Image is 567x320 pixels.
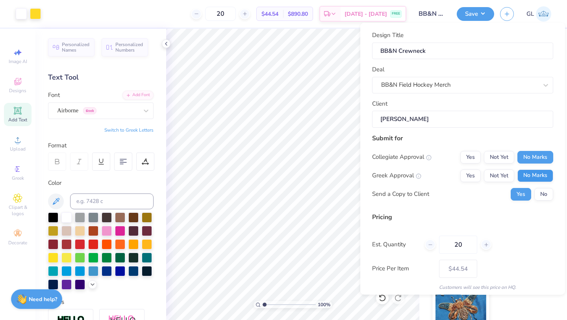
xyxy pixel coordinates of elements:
button: No Marks [517,151,553,163]
div: Add Font [122,91,154,100]
div: Pricing [372,212,553,221]
label: Price Per Item [372,264,433,273]
span: Personalized Names [62,42,90,53]
div: Collegiate Approval [372,153,432,162]
label: Est. Quantity [372,240,419,249]
button: Yes [460,151,481,163]
button: Not Yet [484,169,514,182]
input: e.g. Ethan Linker [372,111,553,128]
span: Clipart & logos [4,204,31,217]
span: Add Text [8,117,27,123]
span: Image AI [9,58,27,65]
span: Designs [9,87,26,94]
button: No Marks [517,169,553,182]
div: Text Tool [48,72,154,83]
label: Client [372,99,387,108]
input: – – [205,7,236,21]
input: Untitled Design [412,6,451,22]
span: [DATE] - [DATE] [345,10,387,18]
span: 100 % [318,301,330,308]
button: Save [457,7,494,21]
span: Decorate [8,240,27,246]
span: GL [526,9,534,19]
span: $44.54 [261,10,278,18]
div: Customers will see this price on HQ. [372,283,553,290]
div: Styles [48,298,154,307]
button: Switch to Greek Letters [104,127,154,133]
input: e.g. 7428 c [70,193,154,209]
div: Format [48,141,154,150]
div: Submit for [372,133,553,143]
input: – – [439,235,477,253]
span: Upload [10,146,26,152]
button: No [534,188,553,200]
div: Color [48,179,154,188]
strong: Need help? [29,296,57,303]
span: Personalized Numbers [115,42,143,53]
img: Grace Lang [536,6,551,22]
label: Font [48,91,60,100]
div: Greek Approval [372,171,421,180]
a: GL [526,6,551,22]
label: Deal [372,65,384,74]
span: Greek [12,175,24,181]
button: Yes [511,188,531,200]
span: $890.80 [288,10,308,18]
button: Yes [460,169,481,182]
button: Not Yet [484,151,514,163]
label: Design Title [372,31,404,40]
div: Send a Copy to Client [372,190,429,199]
span: FREE [392,11,400,17]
